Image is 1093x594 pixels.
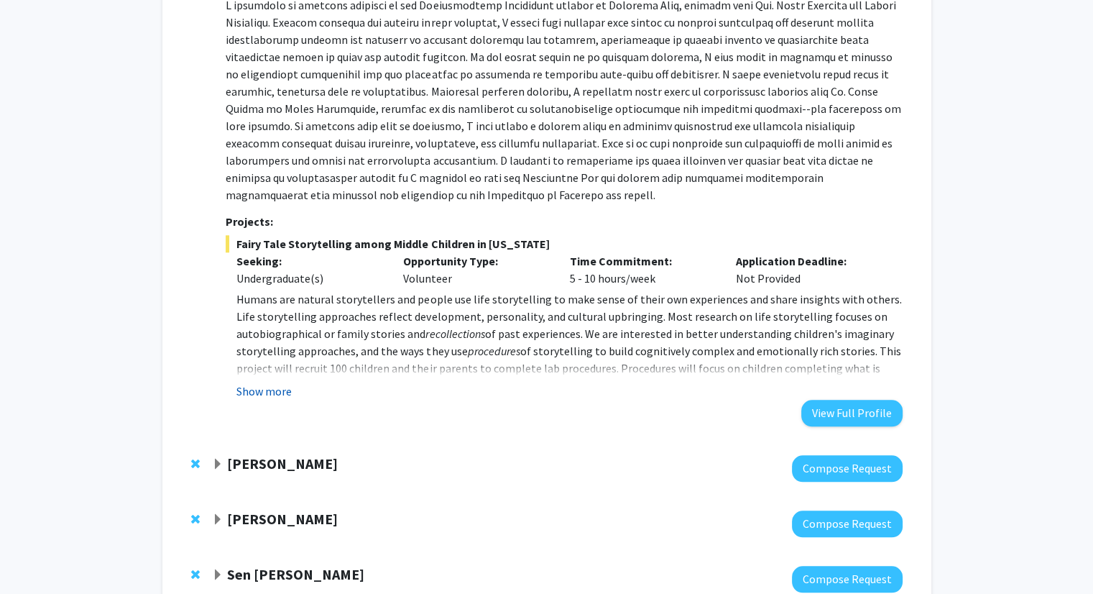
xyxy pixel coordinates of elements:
[11,529,61,583] iframe: Chat
[792,566,903,593] button: Compose Request to Sen Xu
[725,252,892,287] div: Not Provided
[425,326,484,341] em: recollections
[191,513,200,525] span: Remove Nicholas Gaspelin from bookmarks
[227,454,338,472] strong: [PERSON_NAME]
[569,252,714,270] p: Time Commitment:
[801,400,903,426] button: View Full Profile
[227,510,338,528] strong: [PERSON_NAME]
[191,569,200,580] span: Remove Sen Xu from bookmarks
[792,455,903,482] button: Compose Request to Carolyn Orbann
[236,383,292,400] button: Show more
[226,235,902,252] span: Fairy Tale Storytelling among Middle Children in [US_STATE]
[226,214,273,229] strong: Projects:
[212,459,223,470] span: Expand Carolyn Orbann Bookmark
[392,252,559,287] div: Volunteer
[236,291,902,429] p: Humans are natural storytellers and people use life storytelling to make sense of their own exper...
[236,270,382,287] div: Undergraduate(s)
[736,252,881,270] p: Application Deadline:
[558,252,725,287] div: 5 - 10 hours/week
[191,458,200,470] span: Remove Carolyn Orbann from bookmarks
[212,514,223,526] span: Expand Nicholas Gaspelin Bookmark
[467,344,520,358] em: procedures
[403,252,548,270] p: Opportunity Type:
[792,511,903,537] button: Compose Request to Nicholas Gaspelin
[212,570,223,581] span: Expand Sen Xu Bookmark
[236,252,382,270] p: Seeking:
[227,565,364,583] strong: Sen [PERSON_NAME]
